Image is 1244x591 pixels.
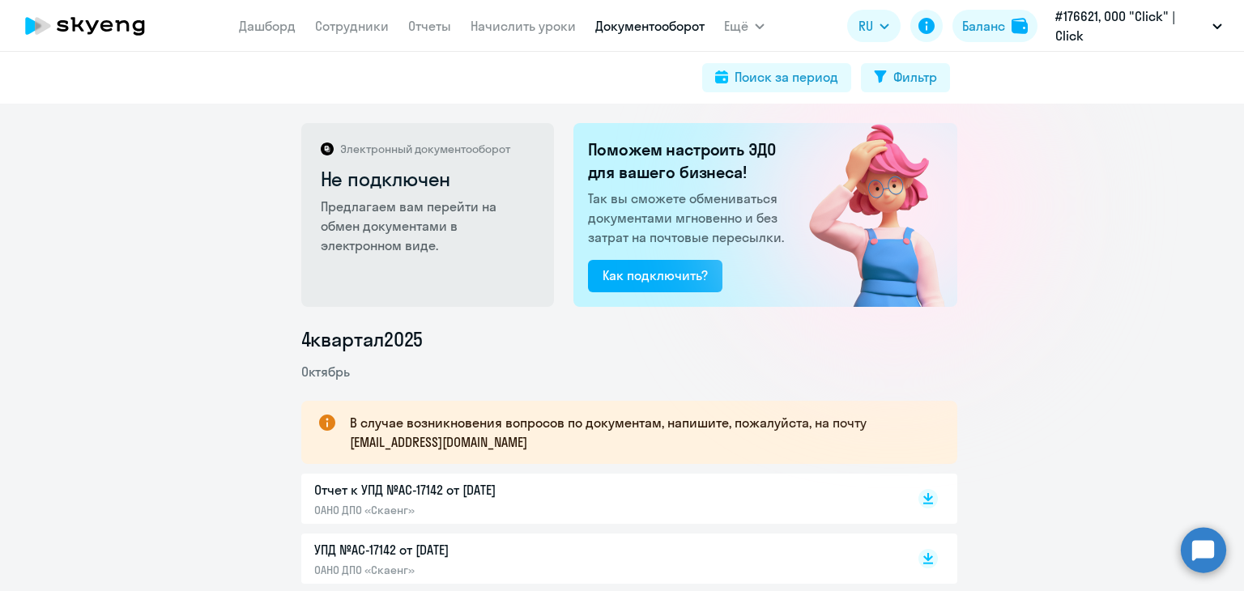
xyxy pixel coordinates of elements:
[847,10,901,42] button: RU
[321,166,537,192] h2: Не подключен
[314,540,884,577] a: УПД №AC-17142 от [DATE]ОАНО ДПО «Скаенг»
[408,18,451,34] a: Отчеты
[858,16,873,36] span: RU
[595,18,705,34] a: Документооборот
[1012,18,1028,34] img: balance
[861,63,950,92] button: Фильтр
[314,540,654,559] p: УПД №AC-17142 от [DATE]
[315,18,389,34] a: Сотрудники
[239,18,296,34] a: Дашборд
[321,197,537,255] p: Предлагаем вам перейти на обмен документами в электронном виде.
[893,67,937,87] div: Фильтр
[350,413,928,452] p: В случае возникновения вопросов по документам, напишите, пожалуйста, на почту [EMAIL_ADDRESS][DOM...
[588,138,789,184] h2: Поможем настроить ЭДО для вашего бизнеса!
[952,10,1037,42] button: Балансbalance
[588,260,722,292] button: Как подключить?
[724,16,748,36] span: Ещё
[1055,6,1206,45] p: #176621, ООО "Click" | Click
[775,123,957,307] img: not_connected
[471,18,576,34] a: Начислить уроки
[314,503,654,517] p: ОАНО ДПО «Скаенг»
[724,10,765,42] button: Ещё
[702,63,851,92] button: Поиск за период
[314,563,654,577] p: ОАНО ДПО «Скаенг»
[340,142,510,156] p: Электронный документооборот
[314,480,884,517] a: Отчет к УПД №AC-17142 от [DATE]ОАНО ДПО «Скаенг»
[1047,6,1230,45] button: #176621, ООО "Click" | Click
[314,480,654,500] p: Отчет к УПД №AC-17142 от [DATE]
[301,326,957,352] li: 4 квартал 2025
[603,266,708,285] div: Как подключить?
[735,67,838,87] div: Поиск за период
[962,16,1005,36] div: Баланс
[588,189,789,247] p: Так вы сможете обмениваться документами мгновенно и без затрат на почтовые пересылки.
[301,364,350,380] span: Октябрь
